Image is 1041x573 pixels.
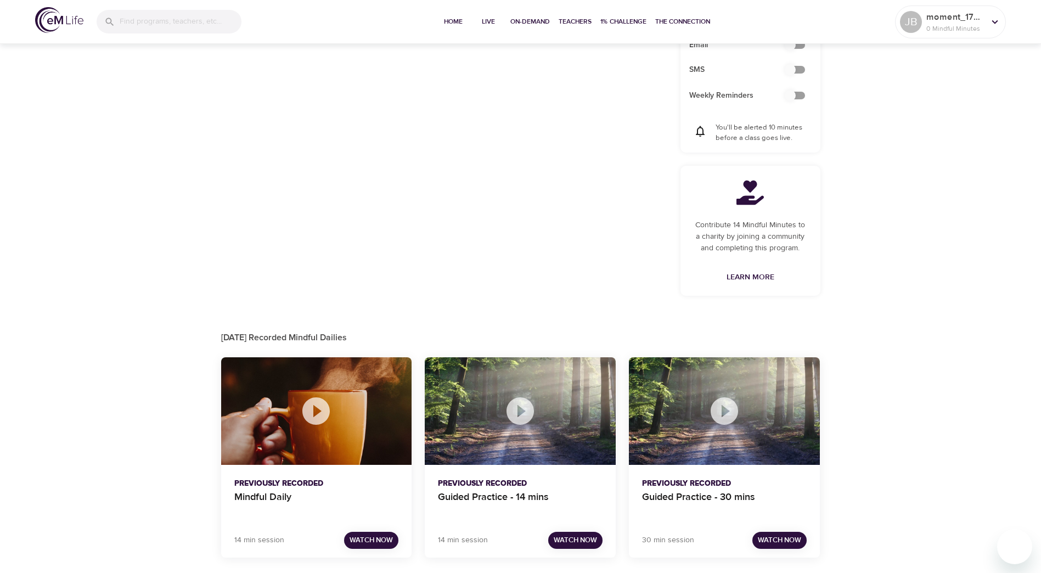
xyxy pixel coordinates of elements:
span: Watch Now [554,534,597,547]
p: Guided Practice - 30 mins [642,490,807,516]
p: Guided Practice - 14 mins [438,490,603,516]
span: Home [440,16,466,27]
button: Watch Now [344,532,398,549]
a: Learn More [722,267,779,288]
span: Teachers [559,16,592,27]
span: Weekly Reminders [689,90,794,102]
p: moment_1726590366 [926,10,984,24]
span: On-Demand [510,16,550,27]
button: Watch Now [752,532,807,549]
p: Previously Recorded [438,478,603,490]
span: Watch Now [350,534,393,547]
iframe: Button to launch messaging window [997,529,1032,564]
span: SMS [689,64,794,76]
p: 0 Mindful Minutes [926,24,984,33]
span: 1% Challenge [600,16,646,27]
p: [DATE] Recorded Mindful Dailies [221,331,820,344]
p: 30 min session [642,535,694,546]
div: JB [900,11,922,33]
p: 14 min session [234,535,284,546]
button: Watch Now [548,532,603,549]
span: Live [475,16,502,27]
p: Previously Recorded [234,478,399,490]
p: 14 min session [438,535,488,546]
p: Contribute 14 Mindful Minutes to a charity by joining a community and completing this program. [694,220,807,254]
input: Find programs, teachers, etc... [120,10,241,33]
span: Learn More [727,271,774,284]
span: Email [689,40,794,51]
span: The Connection [655,16,710,27]
p: Previously Recorded [642,478,807,490]
p: You'll be alerted 10 minutes before a class goes live. [716,122,807,144]
p: Mindful Daily [234,490,399,516]
span: Watch Now [758,534,801,547]
img: logo [35,7,83,33]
